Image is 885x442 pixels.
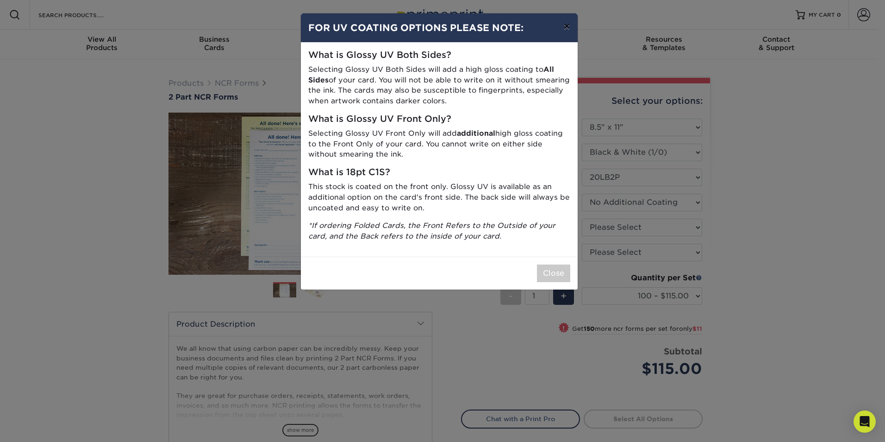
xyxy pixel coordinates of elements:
strong: All Sides [308,65,554,84]
h5: What is 18pt C1S? [308,167,570,178]
button: Close [537,265,570,282]
strong: additional [457,129,495,138]
p: Selecting Glossy UV Both Sides will add a high gloss coating to of your card. You will not be abl... [308,64,570,107]
h5: What is Glossy UV Both Sides? [308,50,570,61]
i: *If ordering Folded Cards, the Front Refers to the Outside of your card, and the Back refers to t... [308,221,555,240]
div: Open Intercom Messenger [854,410,876,433]
button: × [556,13,577,39]
h4: FOR UV COATING OPTIONS PLEASE NOTE: [308,21,570,35]
p: Selecting Glossy UV Front Only will add high gloss coating to the Front Only of your card. You ca... [308,128,570,160]
h5: What is Glossy UV Front Only? [308,114,570,125]
p: This stock is coated on the front only. Glossy UV is available as an additional option on the car... [308,182,570,213]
